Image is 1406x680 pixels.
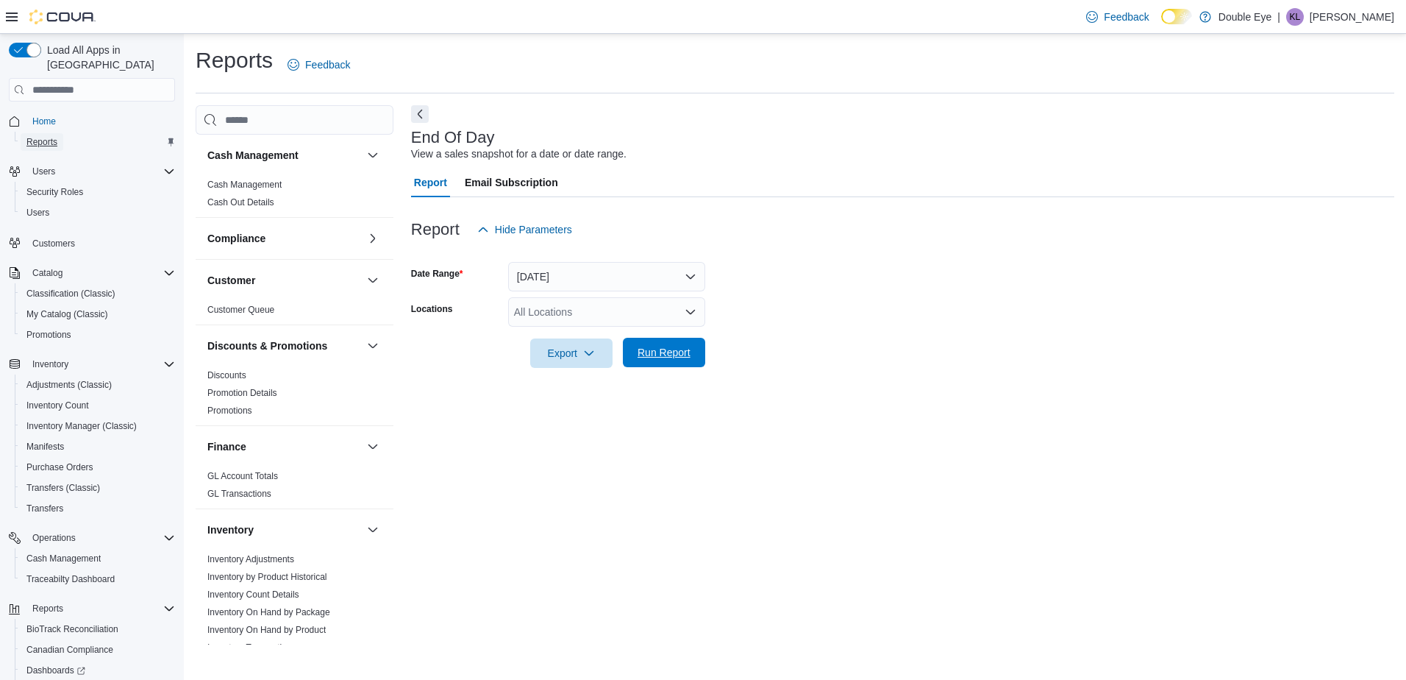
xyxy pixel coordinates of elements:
[21,662,175,679] span: Dashboards
[21,620,124,638] a: BioTrack Reconciliation
[1277,8,1280,26] p: |
[207,523,361,537] button: Inventory
[3,232,181,253] button: Customers
[207,304,274,316] span: Customer Queue
[15,436,181,457] button: Manifests
[21,326,77,344] a: Promotions
[15,619,181,640] button: BioTrack Reconciliation
[207,148,299,163] h3: Cash Management
[32,603,63,615] span: Reports
[26,553,101,564] span: Cash Management
[207,179,282,191] span: Cash Management
[207,305,274,315] a: Customer Queue
[15,132,181,152] button: Reports
[21,417,175,435] span: Inventory Manager (Classic)
[207,642,296,654] span: Inventory Transactions
[3,161,181,182] button: Users
[207,471,278,481] a: GL Account Totals
[207,387,277,399] span: Promotion Details
[15,457,181,478] button: Purchase Orders
[21,326,175,344] span: Promotions
[26,355,74,373] button: Inventory
[1310,8,1394,26] p: [PERSON_NAME]
[26,379,112,391] span: Adjustments (Classic)
[207,196,274,208] span: Cash Out Details
[21,204,175,222] span: Users
[15,416,181,436] button: Inventory Manager (Classic)
[207,607,330,617] a: Inventory On Hand by Package
[196,301,393,325] div: Customer
[508,262,705,291] button: [DATE]
[15,304,181,325] button: My Catalog (Classic)
[26,264,175,282] span: Catalog
[196,176,393,217] div: Cash Management
[21,570,175,588] span: Traceabilty Dashboard
[26,461,93,473] span: Purchase Orders
[364,146,382,164] button: Cash Management
[15,325,181,345] button: Promotions
[21,397,175,414] span: Inventory Count
[207,589,299,601] span: Inventory Count Details
[364,438,382,456] button: Finance
[196,46,273,75] h1: Reports
[364,337,382,355] button: Discounts & Promotions
[26,113,62,130] a: Home
[26,308,108,320] span: My Catalog (Classic)
[26,235,81,252] a: Customers
[21,550,175,567] span: Cash Management
[196,467,393,509] div: Finance
[29,10,96,24] img: Cova
[282,50,356,79] a: Feedback
[15,375,181,395] button: Adjustments (Classic)
[26,503,63,514] span: Transfers
[21,620,175,638] span: BioTrack Reconciliation
[26,163,61,180] button: Users
[32,267,63,279] span: Catalog
[26,112,175,130] span: Home
[1286,8,1304,26] div: Kevin Lopez
[32,116,56,127] span: Home
[207,197,274,208] a: Cash Out Details
[26,233,175,252] span: Customers
[21,479,106,497] a: Transfers (Classic)
[1218,8,1271,26] p: Double Eye
[32,358,68,370] span: Inventory
[207,488,271,500] span: GL Transactions
[207,273,255,288] h3: Customer
[207,339,361,353] button: Discounts & Promotions
[21,458,175,476] span: Purchase Orders
[623,338,705,367] button: Run Report
[207,370,246,380] a: Discounts
[21,183,175,201] span: Security Roles
[15,569,181,589] button: Traceabilty Dashboard
[32,166,55,177] span: Users
[207,231,265,246] h3: Compliance
[26,441,64,453] span: Manifests
[196,366,393,425] div: Discounts & Promotions
[26,136,57,148] span: Reports
[21,641,175,659] span: Canadian Compliance
[207,470,278,482] span: GL Account Totals
[207,369,246,381] span: Discounts
[207,231,361,246] button: Compliance
[3,528,181,548] button: Operations
[21,641,119,659] a: Canadian Compliance
[32,532,76,544] span: Operations
[26,264,68,282] button: Catalog
[305,57,350,72] span: Feedback
[26,600,175,617] span: Reports
[207,439,246,454] h3: Finance
[638,345,690,360] span: Run Report
[3,263,181,283] button: Catalog
[414,168,447,197] span: Report
[21,662,91,679] a: Dashboards
[411,268,463,280] label: Date Range
[207,405,252,416] a: Promotions
[21,458,99,476] a: Purchase Orders
[26,665,85,676] span: Dashboards
[26,355,175,373] span: Inventory
[21,305,175,323] span: My Catalog (Classic)
[207,273,361,288] button: Customer
[685,306,696,318] button: Open list of options
[15,548,181,569] button: Cash Management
